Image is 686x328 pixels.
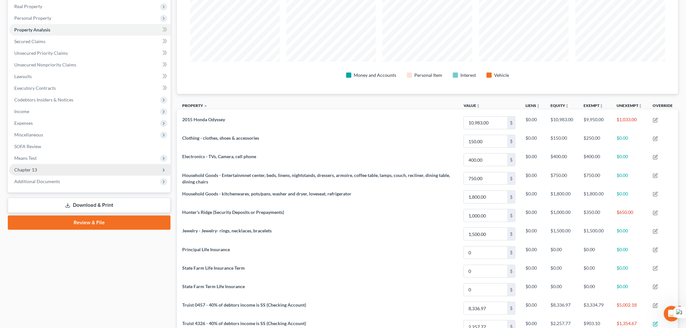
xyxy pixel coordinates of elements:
td: $1,500.00 [546,225,579,243]
td: $1,033.00 [612,113,648,132]
span: SOFA Review [14,144,41,149]
span: Hunter's Ridge (Security Deposits or Prepayments) [182,209,284,215]
td: $0.00 [521,206,546,225]
td: $400.00 [546,151,579,169]
td: $0.00 [612,151,648,169]
td: $8,336.97 [546,299,579,317]
a: Exemptunfold_more [584,103,604,108]
td: $0.00 [612,188,648,206]
div: $ [507,117,515,129]
td: $1,800.00 [546,188,579,206]
span: Additional Documents [14,179,60,184]
td: $0.00 [546,243,579,262]
i: unfold_more [565,104,569,108]
td: $0.00 [612,169,648,188]
input: 0.00 [464,117,507,129]
span: Principal Life Insurance [182,247,230,252]
td: $3,334.79 [579,299,612,317]
div: $ [507,191,515,203]
div: $ [507,284,515,296]
div: Money and Accounts [354,72,396,78]
a: Property expand_less [182,103,207,108]
td: $0.00 [521,132,546,151]
i: unfold_more [537,104,540,108]
span: Household Goods - Entertainmnet center, beds, linens, nightstands, dressers, armoire, coffee tabl... [182,172,450,184]
input: 0.00 [464,284,507,296]
td: $0.00 [521,151,546,169]
span: Truist 4326 - 40% of debtors income is SS (Checking Account) [182,321,306,326]
td: $0.00 [546,280,579,299]
input: 0.00 [464,135,507,147]
div: Interest [461,72,476,78]
a: Valueunfold_more [464,103,480,108]
a: Lawsuits [9,71,171,82]
td: $0.00 [579,243,612,262]
td: $5,002.18 [612,299,648,317]
span: Personal Property [14,15,51,21]
td: $650.00 [612,206,648,225]
span: Jewelry - Jewelry- rings, necklaces, bracelets [182,228,272,233]
span: Income [14,109,29,114]
a: Unsecured Nonpriority Claims [9,59,171,71]
td: $0.00 [612,132,648,151]
span: Unsecured Priority Claims [14,50,68,56]
iframe: Intercom live chat [664,306,680,322]
i: unfold_more [476,104,480,108]
td: $350.00 [579,206,612,225]
td: $750.00 [546,169,579,188]
span: Secured Claims [14,39,45,44]
td: $1,000.00 [546,206,579,225]
div: $ [507,302,515,314]
span: Lawsuits [14,74,32,79]
a: Secured Claims [9,36,171,47]
div: $ [507,135,515,147]
td: $9,950.00 [579,113,612,132]
i: expand_less [204,104,207,108]
i: unfold_more [639,104,643,108]
span: Means Test [14,155,37,161]
td: $750.00 [579,169,612,188]
input: 0.00 [464,172,507,185]
a: Unsecured Priority Claims [9,47,171,59]
td: $0.00 [579,262,612,280]
td: $0.00 [579,280,612,299]
input: 0.00 [464,265,507,277]
td: $0.00 [612,280,648,299]
td: $0.00 [521,243,546,262]
td: $0.00 [521,113,546,132]
span: Executory Contracts [14,85,56,91]
div: Vehicle [494,72,509,78]
td: $400.00 [579,151,612,169]
span: Clothing - clothes, shoes & accessories [182,135,259,141]
span: 2015 Honda Odyssey [182,117,225,122]
a: Equityunfold_more [551,103,569,108]
div: $ [507,154,515,166]
td: $150.00 [546,132,579,151]
input: 0.00 [464,209,507,222]
div: $ [507,247,515,259]
td: $0.00 [521,280,546,299]
i: unfold_more [600,104,604,108]
a: Liensunfold_more [526,103,540,108]
td: $0.00 [612,225,648,243]
td: $0.00 [521,225,546,243]
span: Truist 0457 - 40% of debtors income is SS (Checking Account) [182,302,306,308]
span: Chapter 13 [14,167,37,172]
td: $0.00 [521,299,546,317]
span: Electronics - TVs, Camera, cell phone [182,154,256,159]
span: Real Property [14,4,42,9]
span: 4 [677,306,682,311]
input: 0.00 [464,247,507,259]
span: Unsecured Nonpriority Claims [14,62,76,67]
td: $0.00 [521,169,546,188]
td: $10,983.00 [546,113,579,132]
td: $0.00 [521,262,546,280]
div: $ [507,209,515,222]
a: Property Analysis [9,24,171,36]
a: Unexemptunfold_more [617,103,643,108]
span: Expenses [14,120,33,126]
span: Codebtors Insiders & Notices [14,97,73,102]
th: Override [648,99,678,114]
div: $ [507,228,515,240]
span: Household Goods - kitchenwares, pots/pans, washer and dryer, loveseat, refrigerator [182,191,351,196]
